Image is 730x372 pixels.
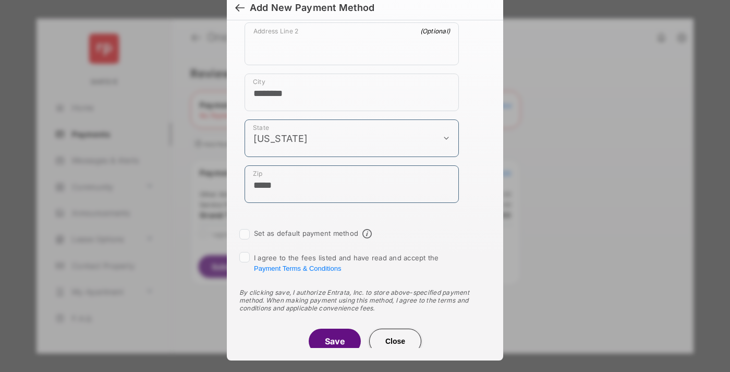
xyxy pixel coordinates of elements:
button: Close [369,329,421,354]
label: Set as default payment method [254,229,358,237]
div: payment_method_screening[postal_addresses][postalCode] [245,165,459,203]
button: I agree to the fees listed and have read and accept the [254,265,341,272]
button: Save [309,329,361,354]
div: payment_method_screening[postal_addresses][addressLine2] [245,22,459,65]
span: I agree to the fees listed and have read and accept the [254,254,439,272]
div: Add New Payment Method [250,2,374,14]
div: payment_method_screening[postal_addresses][locality] [245,74,459,111]
div: payment_method_screening[postal_addresses][administrativeArea] [245,119,459,157]
div: By clicking save, I authorize Entrata, Inc. to store above-specified payment method. When making ... [239,289,491,312]
span: Default payment method info [362,229,372,238]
